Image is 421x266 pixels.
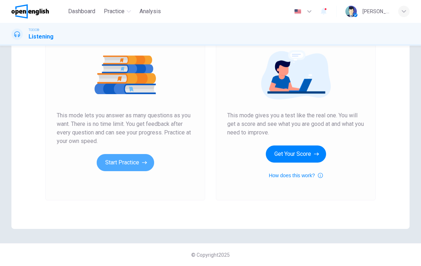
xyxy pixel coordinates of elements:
span: This mode lets you answer as many questions as you want. There is no time limit. You get feedback... [57,111,194,145]
a: OpenEnglish logo [11,4,65,19]
span: Practice [104,7,125,16]
button: Analysis [137,5,164,18]
h1: Listening [29,32,54,41]
img: OpenEnglish logo [11,4,49,19]
button: Get Your Score [266,145,326,163]
img: Profile picture [345,6,357,17]
span: Analysis [140,7,161,16]
button: Practice [101,5,134,18]
span: Dashboard [68,7,95,16]
button: Start Practice [97,154,154,171]
img: en [293,9,302,14]
span: TOEIC® [29,27,39,32]
button: Dashboard [65,5,98,18]
span: © Copyright 2025 [191,252,230,258]
button: How does this work? [269,171,323,180]
span: This mode gives you a test like the real one. You will get a score and see what you are good at a... [227,111,364,137]
div: [PERSON_NAME] [362,7,390,16]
